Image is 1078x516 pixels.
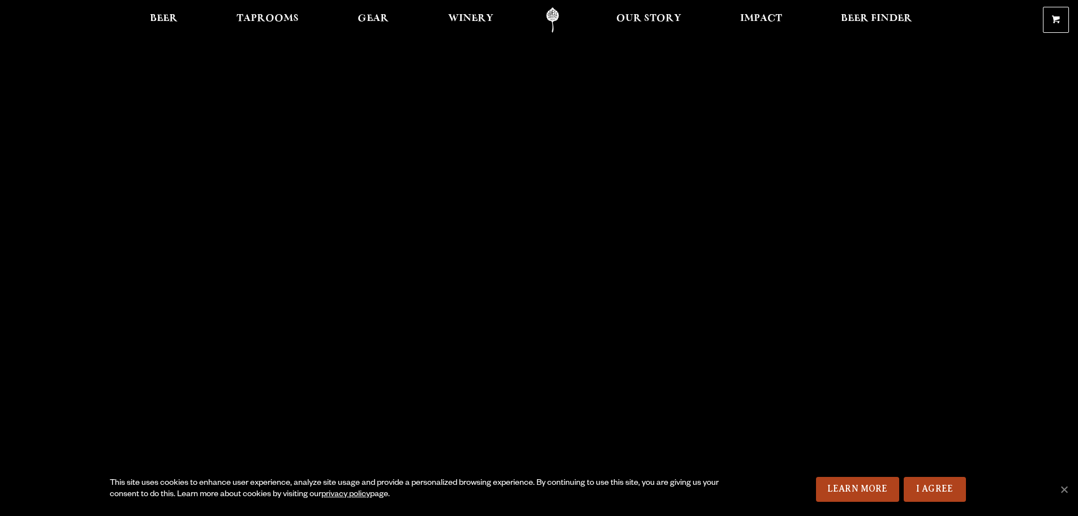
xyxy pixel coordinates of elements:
a: I Agree [904,477,966,502]
span: Beer [150,14,178,23]
a: Odell Home [531,7,574,33]
a: privacy policy [321,491,370,500]
a: Impact [733,7,789,33]
a: Learn More [816,477,899,502]
a: Gear [350,7,396,33]
div: This site uses cookies to enhance user experience, analyze site usage and provide a personalized ... [110,478,723,501]
span: Taprooms [237,14,299,23]
a: Winery [441,7,501,33]
span: Gear [358,14,389,23]
span: Impact [740,14,782,23]
a: Taprooms [229,7,306,33]
span: No [1058,484,1070,495]
span: Beer Finder [841,14,912,23]
span: Our Story [616,14,681,23]
a: Beer Finder [834,7,920,33]
a: Our Story [609,7,689,33]
span: Winery [448,14,493,23]
a: Beer [143,7,185,33]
